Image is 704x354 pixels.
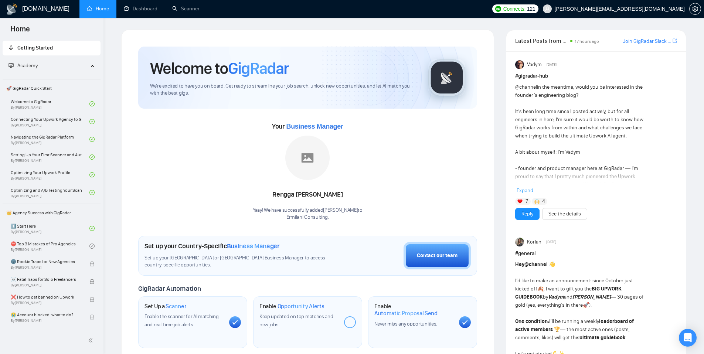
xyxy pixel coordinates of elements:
a: Welcome to GigRadarBy[PERSON_NAME] [11,96,89,112]
span: Never miss any opportunities. [374,321,437,327]
span: By [PERSON_NAME] [11,283,82,287]
span: GigRadar [228,58,289,78]
span: 17 hours ago [575,39,599,44]
span: check-circle [89,137,95,142]
span: lock [89,279,95,284]
span: Business Manager [286,123,343,130]
a: Join GigRadar Slack Community [623,37,671,45]
h1: Enable [374,303,453,317]
span: By [PERSON_NAME] [11,301,82,305]
span: Latest Posts from the GigRadar Community [515,36,568,45]
a: 1️⃣ Start HereBy[PERSON_NAME] [11,220,89,236]
span: check-circle [89,119,95,124]
span: check-circle [89,101,95,106]
a: setting [689,6,701,12]
li: Getting Started [3,41,101,55]
span: 🍂 [537,286,544,292]
div: Rengga [PERSON_NAME] [253,188,363,201]
span: @channel [524,261,548,268]
span: 🚀 [583,302,589,308]
button: Reply [515,208,540,220]
span: 👑 Agency Success with GigRadar [3,205,100,220]
span: By [PERSON_NAME] [11,319,82,323]
span: lock [89,261,95,266]
span: 🚀 GigRadar Quick Start [3,81,100,96]
img: logo [6,3,18,15]
a: export [673,37,677,44]
span: Expand [517,187,533,194]
a: See the details [548,210,581,218]
button: See the details [542,208,587,220]
span: lock [89,297,95,302]
h1: Set up your Country-Specific [144,242,280,250]
img: 🙌 [534,199,540,204]
img: Vadym [515,60,524,69]
span: 4 [542,198,545,205]
span: double-left [88,337,95,344]
span: By [PERSON_NAME] [11,265,82,270]
img: Korlan [515,238,524,246]
img: gigradar-logo.png [428,59,465,96]
span: Getting Started [17,45,53,51]
a: dashboardDashboard [124,6,157,12]
span: ☠️ Fatal Traps for Solo Freelancers [11,276,82,283]
span: export [673,38,677,44]
span: Korlan [527,238,541,246]
span: setting [690,6,701,12]
div: Contact our team [417,252,458,260]
div: in the meantime, would you be interested in the founder’s engineering blog? It’s been long time s... [515,83,645,295]
span: Opportunity Alerts [278,303,324,310]
span: 😭 Account blocked: what to do? [11,311,82,319]
span: GigRadar Automation [138,285,201,293]
span: check-circle [89,154,95,160]
a: Setting Up Your First Scanner and Auto-BidderBy[PERSON_NAME] [11,149,89,165]
span: lock [89,314,95,320]
span: 121 [527,5,535,13]
a: searchScanner [172,6,200,12]
span: Academy [17,62,38,69]
span: Automatic Proposal Send [374,310,438,317]
span: 👋 [549,261,555,268]
span: Set up your [GEOGRAPHIC_DATA] or [GEOGRAPHIC_DATA] Business Manager to access country-specific op... [144,255,340,269]
button: Contact our team [404,242,471,269]
img: ❤️ [517,199,523,204]
span: check-circle [89,172,95,177]
span: Academy [8,62,38,69]
h1: Set Up a [144,303,186,310]
strong: Vadym [548,294,564,300]
span: We're excited to have you on board. Get ready to streamline your job search, unlock new opportuni... [150,83,416,97]
span: Scanner [166,303,186,310]
span: Connects: [503,5,526,13]
a: Optimizing Your Upwork ProfileBy[PERSON_NAME] [11,167,89,183]
span: check-circle [89,190,95,195]
img: placeholder.png [285,136,330,180]
div: Yaay! We have successfully added [PERSON_NAME] to [253,207,363,221]
span: @channel [515,84,537,90]
h1: # general [515,249,677,258]
a: Optimizing and A/B Testing Your Scanner for Better ResultsBy[PERSON_NAME] [11,184,89,201]
a: homeHome [87,6,109,12]
img: upwork-logo.png [495,6,501,12]
span: ❌ How to get banned on Upwork [11,293,82,301]
strong: One condition: [515,318,549,324]
a: ⛔ Top 3 Mistakes of Pro AgenciesBy[PERSON_NAME] [11,238,89,254]
h1: Welcome to [150,58,289,78]
strong: ultimate guidebook [579,334,626,341]
h1: # gigradar-hub [515,72,677,80]
span: Home [4,24,36,39]
a: Reply [521,210,533,218]
span: rocket [8,45,14,50]
span: fund-projection-screen [8,63,14,68]
strong: Hey [515,261,548,268]
a: Navigating the GigRadar PlatformBy[PERSON_NAME] [11,131,89,147]
span: 7 [526,198,528,205]
div: Open Intercom Messenger [679,329,697,347]
span: [DATE] [546,239,556,245]
span: check-circle [89,226,95,231]
span: 🏆 [554,326,560,333]
h1: Enable [259,303,324,310]
span: Keep updated on top matches and new jobs. [259,313,333,328]
span: check-circle [89,244,95,249]
span: Vadym [527,61,542,69]
span: user [545,6,550,11]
